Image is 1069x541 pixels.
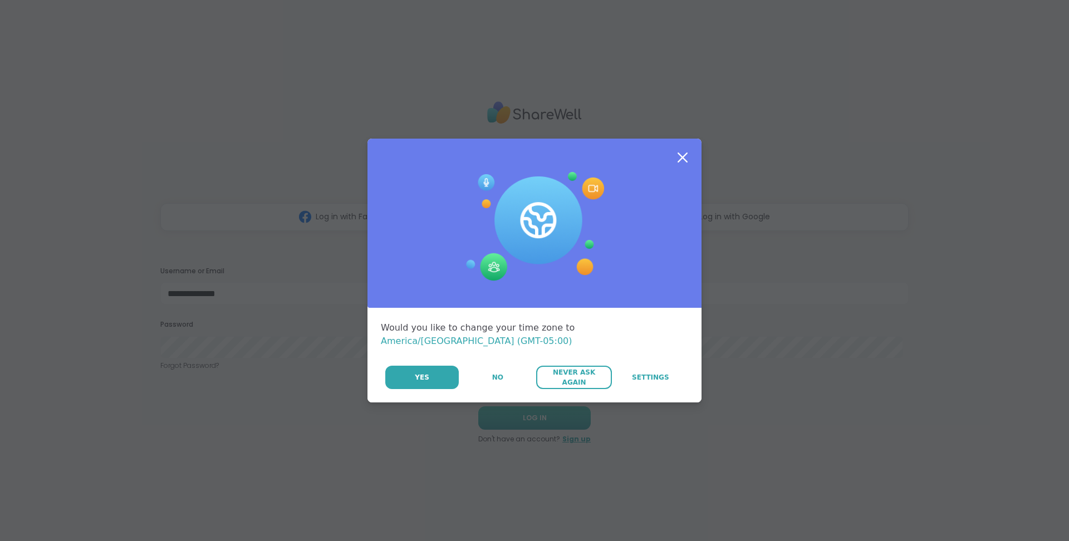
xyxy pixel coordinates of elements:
[381,321,688,348] div: Would you like to change your time zone to
[381,336,572,346] span: America/[GEOGRAPHIC_DATA] (GMT-05:00)
[492,372,503,382] span: No
[415,372,429,382] span: Yes
[613,366,688,389] a: Settings
[460,366,535,389] button: No
[542,367,606,387] span: Never Ask Again
[536,366,611,389] button: Never Ask Again
[465,172,604,281] img: Session Experience
[632,372,669,382] span: Settings
[385,366,459,389] button: Yes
